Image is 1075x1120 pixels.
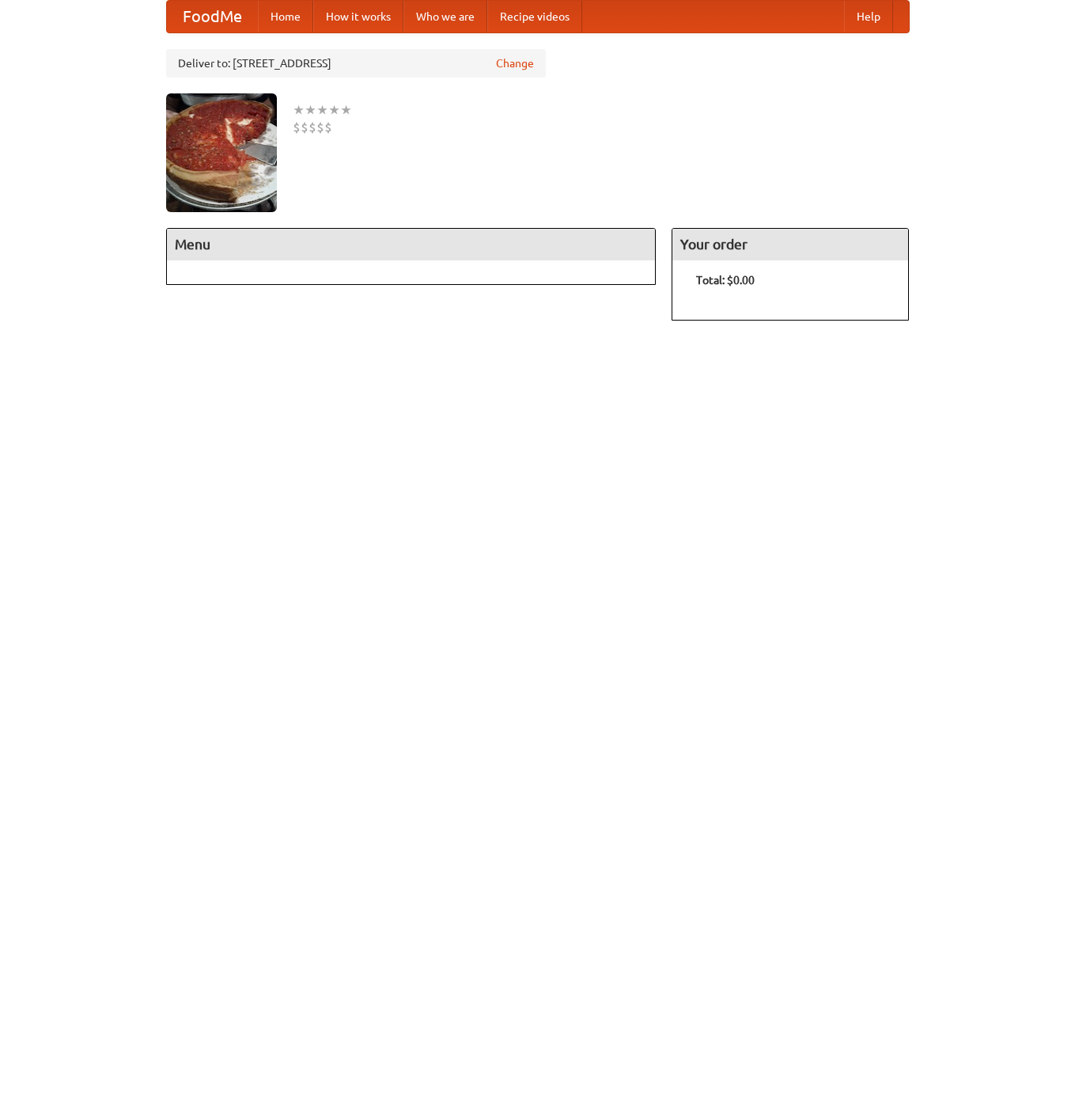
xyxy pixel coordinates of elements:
a: Who we are [403,1,487,32]
img: angular.jpg [166,93,277,212]
li: $ [316,119,324,136]
a: FoodMe [167,1,258,32]
li: ★ [328,101,340,119]
li: ★ [316,101,328,119]
li: $ [308,119,316,136]
li: $ [324,119,332,136]
div: Deliver to: [STREET_ADDRESS] [166,49,546,78]
a: How it works [313,1,403,32]
li: ★ [340,101,352,119]
li: $ [301,119,308,136]
b: Total: $0.00 [696,274,755,287]
a: Recipe videos [487,1,582,32]
li: $ [293,119,301,136]
a: Help [844,1,893,32]
a: Change [496,55,534,71]
h4: Menu [167,229,656,260]
a: Home [258,1,313,32]
li: ★ [293,101,305,119]
li: ★ [305,101,316,119]
h4: Your order [672,229,908,260]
